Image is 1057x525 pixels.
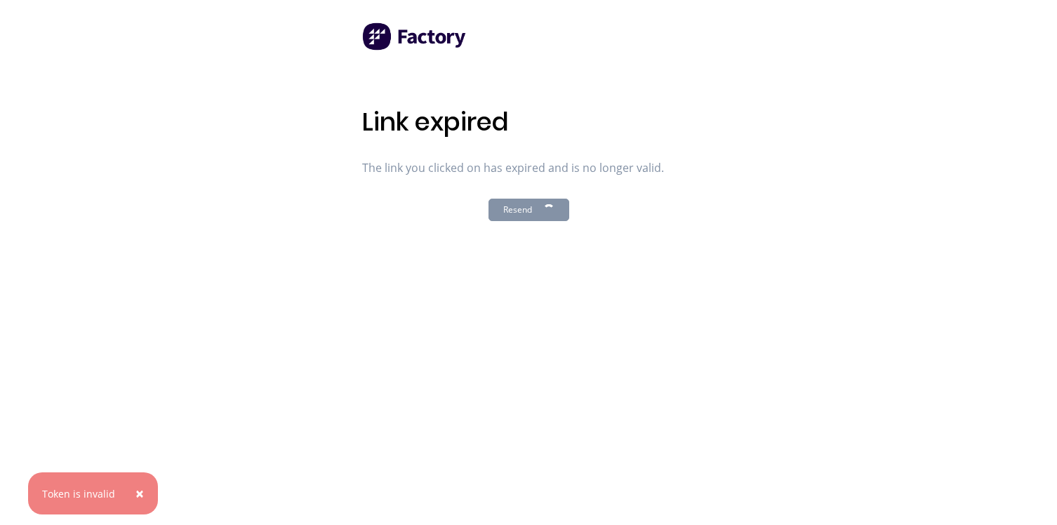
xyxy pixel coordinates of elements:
div: Token is invalid [42,486,115,501]
span: × [135,484,144,503]
img: Factory [362,22,467,51]
span: The link you clicked on has expired and is no longer valid. [362,159,696,176]
h1: Link expired [362,107,696,137]
button: Resend [488,199,569,221]
button: Close [121,477,158,510]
